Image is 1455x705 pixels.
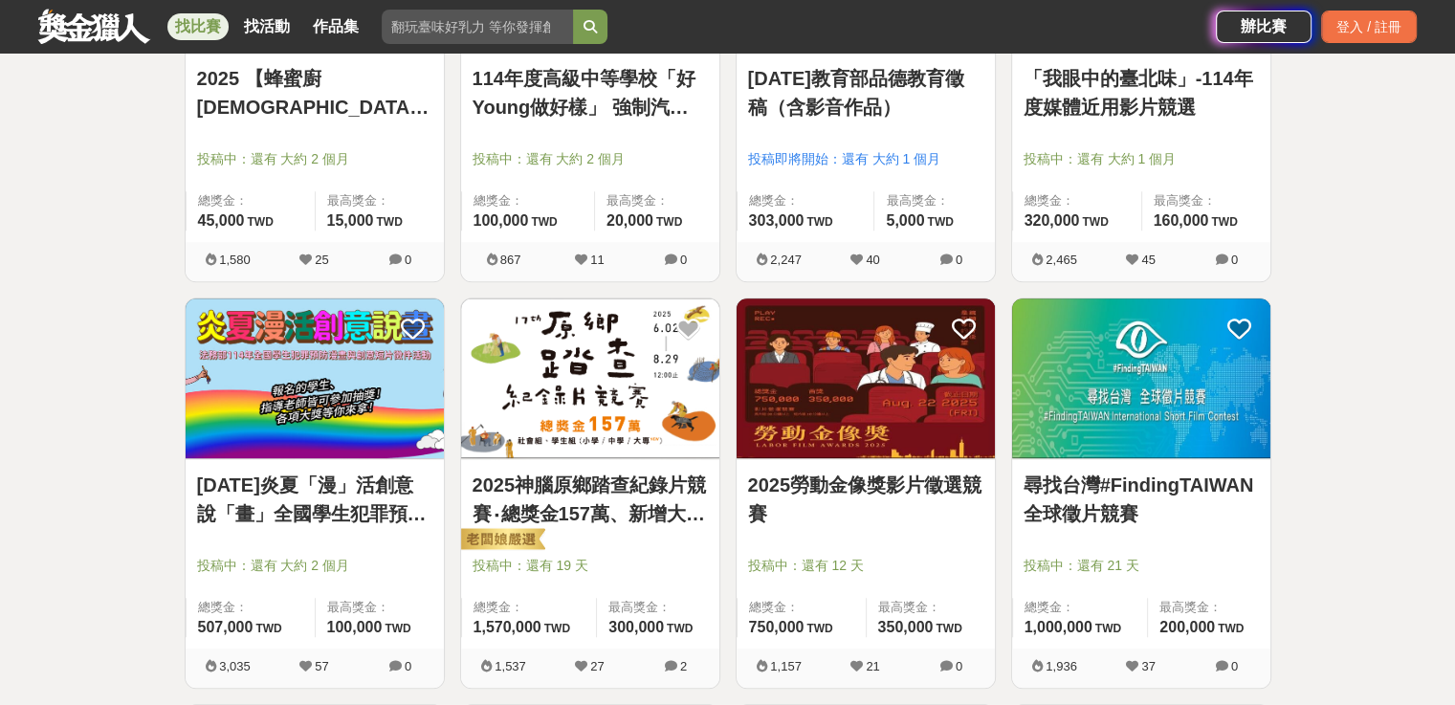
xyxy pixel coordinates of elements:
span: TWD [255,622,281,635]
span: 投稿中：還有 大約 2 個月 [473,149,708,169]
span: 最高獎金： [608,598,707,617]
span: 最高獎金： [886,191,982,210]
span: 160,000 [1154,212,1209,229]
a: 114年度高級中等學校「好Young做好樣」 強制汽車責任保險宣導短片徵選活動 [473,64,708,121]
span: 總獎金： [198,191,303,210]
span: 最高獎金： [327,191,432,210]
span: 投稿中：還有 12 天 [748,556,983,576]
span: 867 [500,253,521,267]
span: 11 [590,253,604,267]
img: Cover Image [186,298,444,458]
span: 100,000 [474,212,529,229]
span: 總獎金： [749,598,854,617]
span: 投稿中：還有 19 天 [473,556,708,576]
span: TWD [247,215,273,229]
span: 投稿中：還有 大約 1 個月 [1024,149,1259,169]
span: 最高獎金： [878,598,983,617]
span: 投稿中：還有 21 天 [1024,556,1259,576]
span: 2,465 [1046,253,1077,267]
span: 0 [405,253,411,267]
span: 57 [315,659,328,673]
span: 507,000 [198,619,254,635]
a: Cover Image [737,298,995,459]
span: 25 [315,253,328,267]
input: 翻玩臺味好乳力 等你發揮創意！ [382,10,573,44]
span: 總獎金： [1025,598,1136,617]
span: 300,000 [608,619,664,635]
span: 1,570,000 [474,619,541,635]
span: 350,000 [878,619,934,635]
span: TWD [936,622,961,635]
span: TWD [1211,215,1237,229]
span: 15,000 [327,212,374,229]
span: 最高獎金： [606,191,708,210]
span: 200,000 [1159,619,1215,635]
span: 總獎金： [198,598,303,617]
a: Cover Image [461,298,719,459]
a: 尋找台灣#FindingTAIWAN全球徵片競賽 [1024,471,1259,528]
span: 2 [680,659,687,673]
img: 老闆娘嚴選 [457,527,545,554]
a: 作品集 [305,13,366,40]
span: 0 [680,253,687,267]
span: TWD [1218,622,1244,635]
span: TWD [806,215,832,229]
span: 45,000 [198,212,245,229]
span: TWD [531,215,557,229]
span: 3,035 [219,659,251,673]
span: TWD [544,622,570,635]
span: 0 [1231,253,1238,267]
a: [DATE]炎夏「漫」活創意說「畫」全國學生犯罪預防漫畫與創意短片徵件 [197,471,432,528]
span: 20,000 [606,212,653,229]
span: 最高獎金： [327,598,432,617]
img: Cover Image [737,298,995,458]
span: 總獎金： [474,598,585,617]
img: Cover Image [1012,298,1270,458]
span: 40 [866,253,879,267]
span: 27 [590,659,604,673]
span: 投稿中：還有 大約 2 個月 [197,149,432,169]
span: 總獎金： [1025,191,1130,210]
a: 2025勞動金像獎影片徵選競賽 [748,471,983,528]
a: Cover Image [1012,298,1270,459]
span: TWD [667,622,693,635]
span: 0 [956,253,962,267]
a: 辦比賽 [1216,11,1312,43]
span: 總獎金： [474,191,583,210]
span: 1,000,000 [1025,619,1092,635]
span: 最高獎金： [1154,191,1259,210]
img: Cover Image [461,298,719,458]
span: 37 [1141,659,1155,673]
span: TWD [376,215,402,229]
span: 1,936 [1046,659,1077,673]
span: 0 [956,659,962,673]
a: 2025 【蜂蜜廚[DEMOGRAPHIC_DATA]2挑戰賽】初賽短影音徵件&人氣票選正式開跑！ [197,64,432,121]
a: 「我眼中的臺北味」-114年度媒體近用影片競選 [1024,64,1259,121]
span: 0 [1231,659,1238,673]
span: TWD [1082,215,1108,229]
span: 2,247 [770,253,802,267]
a: 找活動 [236,13,298,40]
span: 100,000 [327,619,383,635]
span: 總獎金： [749,191,863,210]
a: Cover Image [186,298,444,459]
span: 303,000 [749,212,805,229]
span: 45 [1141,253,1155,267]
span: TWD [927,215,953,229]
span: 1,157 [770,659,802,673]
div: 登入 / 註冊 [1321,11,1417,43]
span: TWD [385,622,410,635]
span: TWD [1095,622,1121,635]
span: 0 [405,659,411,673]
span: 5,000 [886,212,924,229]
span: 1,580 [219,253,251,267]
span: 21 [866,659,879,673]
a: 2025神腦原鄉踏查紀錄片競賽‧總獎金157萬、新增大專學生組 首獎10萬元 [473,471,708,528]
span: 最高獎金： [1159,598,1258,617]
a: 找比賽 [167,13,229,40]
span: 投稿即將開始：還有 大約 1 個月 [748,149,983,169]
span: 1,537 [495,659,526,673]
a: [DATE]教育部品德教育徵稿（含影音作品） [748,64,983,121]
span: 320,000 [1025,212,1080,229]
